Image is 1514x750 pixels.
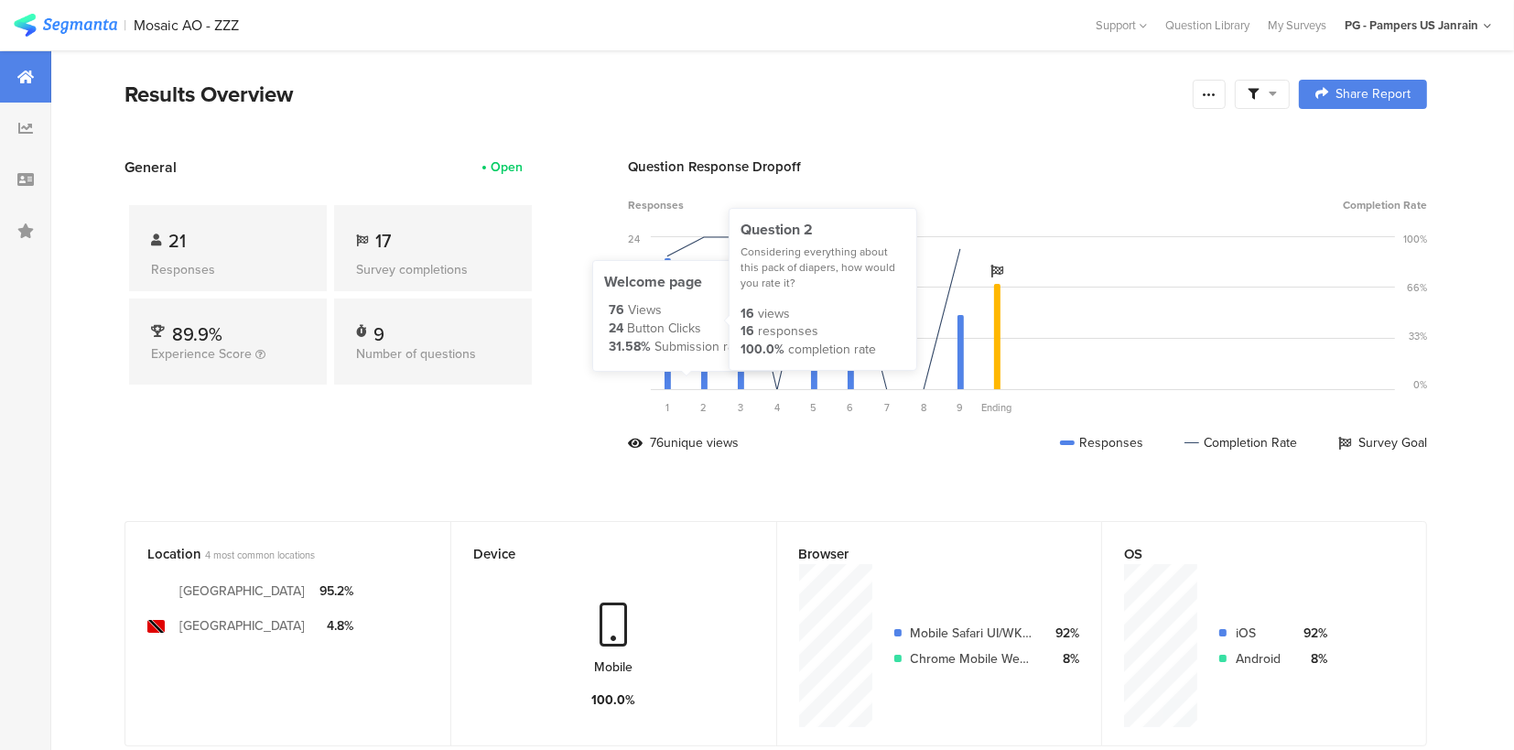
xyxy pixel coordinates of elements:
div: Welcome page [604,272,764,292]
span: 4 most common locations [205,548,315,562]
div: Results Overview [124,78,1184,111]
span: General [124,157,177,178]
div: Question 2 [741,220,905,240]
div: 100.0% [591,690,635,710]
div: 100.0% [741,341,784,359]
div: 76 [609,301,624,320]
span: 9 [957,400,964,415]
div: 0% [1413,377,1427,392]
span: 3 [738,400,743,415]
div: Chrome Mobile WebView [911,649,1033,668]
div: 95.2% [319,582,353,601]
div: Responses [151,260,305,279]
span: 1 [665,400,669,415]
div: 66% [1407,280,1427,295]
a: Question Library [1156,16,1259,34]
div: Completion Rate [1184,433,1297,452]
div: Mobile Safari UI/WKWebView [911,624,1033,643]
div: Location [147,544,398,564]
span: 17 [375,227,391,255]
a: My Surveys [1259,16,1336,34]
div: 4.8% [319,616,353,636]
div: Considering everything about this pack of diapers, how would you rate it? [741,245,905,290]
div: 76 [650,433,664,452]
div: PG - Pampers US Janrain [1345,16,1478,34]
div: Mosaic AO - ZZZ [135,16,240,34]
span: 2 [701,400,708,415]
div: [GEOGRAPHIC_DATA] [179,616,305,636]
div: 92% [1047,624,1079,643]
div: Question Response Dropoff [628,157,1427,177]
div: Survey Goal [1338,433,1427,452]
div: | [124,15,127,36]
div: views [758,305,790,323]
div: 92% [1295,624,1327,643]
div: Submission rate [654,338,745,356]
div: 24 [628,232,640,246]
span: Completion Rate [1343,197,1427,213]
div: Button Clicks [627,320,701,338]
span: Experience Score [151,344,252,364]
div: responses [758,322,818,341]
span: 7 [884,400,890,415]
span: 8 [921,400,926,415]
div: Open [491,158,523,177]
i: Survey Goal [990,265,1003,277]
div: unique views [664,433,739,452]
div: 24 [609,320,623,338]
div: 9 [373,321,384,339]
div: Browser [799,544,1050,564]
div: Ending [979,400,1015,415]
div: 8% [1295,649,1327,668]
div: iOS [1236,624,1281,643]
div: [GEOGRAPHIC_DATA] [179,582,305,601]
div: OS [1124,544,1374,564]
div: 16 [741,305,754,323]
div: Mobile [594,658,633,677]
img: segmanta logo [14,14,117,37]
div: 100% [1403,232,1427,246]
span: 5 [811,400,817,415]
span: 6 [848,400,854,415]
span: Share Report [1336,88,1411,101]
div: 16 [741,322,754,341]
span: Number of questions [356,344,476,364]
div: Responses [1060,433,1143,452]
span: Responses [628,197,684,213]
div: completion rate [788,341,876,359]
span: 4 [774,400,780,415]
div: 33% [1409,329,1427,343]
span: 89.9% [172,321,222,348]
div: Device [473,544,724,564]
div: 31.58% [609,338,651,356]
div: 8% [1047,649,1079,668]
span: 21 [168,227,186,255]
div: Survey completions [356,260,510,279]
div: Support [1096,11,1147,39]
div: Android [1236,649,1281,668]
div: Views [628,301,662,320]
